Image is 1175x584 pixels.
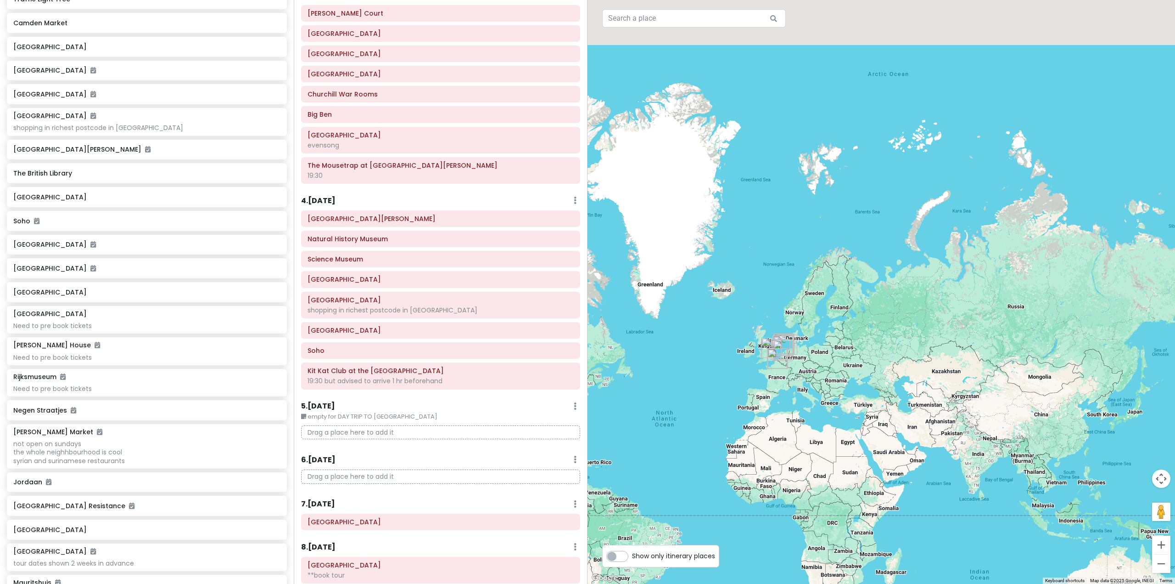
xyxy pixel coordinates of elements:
h6: Big Ben [308,110,574,119]
h6: The British Library [13,169,280,177]
h6: [GEOGRAPHIC_DATA] [13,240,280,249]
i: Added to itinerary [90,113,96,119]
div: Rozenhoedkaai [770,339,790,359]
h6: Natural History Museum [308,235,574,243]
div: Fabienne Chapot [774,334,795,354]
i: Added to itinerary [90,241,96,248]
h6: The Mousetrap at St. Martin's Theatre [308,161,574,170]
span: Map data ©2025 Google, INEGI [1090,578,1154,583]
i: Added to itinerary [71,407,76,414]
div: 19:30 [308,171,574,180]
div: Art Depot Museum Boijmans Van Beuningen [773,336,793,356]
h6: [PERSON_NAME] Market [13,428,102,436]
h6: Somerset House [308,50,574,58]
h6: Soho [308,346,574,355]
h6: Portobello Road Market [308,518,574,526]
i: Added to itinerary [145,146,151,153]
i: Added to itinerary [97,429,102,435]
div: evensong [308,141,574,149]
div: Need to pre book tickets [13,385,280,393]
i: Added to itinerary [90,265,96,272]
div: not open on sundays the whole neighhbourhood is cool syrian and surinamese restaurants [13,440,280,465]
div: Need to pre book tickets [13,322,280,330]
button: Keyboard shortcuts [1045,578,1085,584]
span: Show only itinerary places [632,551,715,561]
div: shopping in richest postcode in [GEOGRAPHIC_DATA] [13,124,280,132]
div: Buckingham Palace [761,338,781,358]
div: 19:30 but advised to arrive 1 hr beforehand [308,377,574,385]
div: Zaandam [774,334,794,354]
i: Added to itinerary [95,342,100,348]
h6: [PERSON_NAME] House [13,341,100,349]
div: tour dates shown 2 weeks in advance [13,559,280,567]
h6: 8 . [DATE] [301,543,336,552]
h6: [GEOGRAPHIC_DATA][PERSON_NAME] [13,145,280,153]
input: Search a place [602,9,786,28]
h6: [GEOGRAPHIC_DATA] [13,310,87,318]
h6: [GEOGRAPHIC_DATA] [13,193,280,201]
h6: [GEOGRAPHIC_DATA] [13,547,96,556]
h6: [GEOGRAPHIC_DATA] [13,288,280,296]
h6: Covent Garden [308,29,574,38]
div: Manneken Pis [773,340,793,361]
p: Drag a place here to add it [301,470,580,484]
i: Added to itinerary [90,91,96,97]
h6: Jordaan [13,478,280,486]
i: Added to itinerary [60,374,66,380]
button: Drag Pegman onto the map to open Street View [1152,503,1170,521]
img: Google [590,572,620,584]
i: Added to itinerary [90,548,96,555]
div: 12 Rue d'Uzès [767,348,788,369]
h6: Goodwin's Court [308,9,574,17]
div: **book tour [308,571,574,579]
h6: Victoria and Albert Museum [308,215,574,223]
i: Added to itinerary [46,479,51,485]
h6: Science Museum [308,255,574,263]
h6: 7 . [DATE] [301,499,335,509]
h6: [GEOGRAPHIC_DATA] [13,66,280,74]
small: empty for DAY TRIP TO [GEOGRAPHIC_DATA] [301,412,580,421]
div: Saint Bavo's Cathedral [771,340,791,360]
h6: Buckingham Palace [308,70,574,78]
div: Paleis Het Loo [777,335,797,355]
h6: Camden Market [13,19,280,27]
h6: 6 . [DATE] [301,455,336,465]
h6: Oxford Street [308,326,574,335]
div: Need to pre book tickets [13,353,280,362]
i: Added to itinerary [34,218,39,224]
h6: Soho [13,217,280,225]
h6: Westminster Abbey [308,131,574,139]
h6: Rijksmuseum [13,373,66,381]
h6: Churchill War Rooms [308,90,574,98]
div: Musée d'Orsay [767,349,788,369]
h6: [GEOGRAPHIC_DATA] [13,112,96,120]
h6: 4 . [DATE] [301,196,336,206]
p: Drag a place here to add it [301,425,580,440]
h6: [GEOGRAPHIC_DATA] [13,526,280,534]
h6: Kit Kat Club at the Playhouse Theatre [308,367,574,375]
a: Click to see this area on Google Maps [590,572,620,584]
a: Terms (opens in new tab) [1159,578,1172,583]
h6: [GEOGRAPHIC_DATA] [13,264,280,272]
div: Royal Delft [773,335,793,356]
div: shopping in richest postcode in [GEOGRAPHIC_DATA] [308,306,574,314]
i: Added to itinerary [129,503,134,509]
h6: Louvre Museum [308,561,574,569]
h6: [GEOGRAPHIC_DATA] [13,90,280,98]
i: Added to itinerary [90,67,96,74]
h6: Regent Street [308,296,574,304]
h6: Hyde Park [308,275,574,283]
div: Haarlem [773,334,794,354]
button: Map camera controls [1152,470,1170,488]
button: Zoom in [1152,536,1170,554]
button: Zoom out [1152,555,1170,573]
div: Palace of Versailles [767,349,787,369]
h6: Negen Straatjes [13,406,280,414]
h6: [GEOGRAPHIC_DATA] [13,43,280,51]
div: Panorama Mesdag [772,335,793,356]
h6: [GEOGRAPHIC_DATA] Resistance [13,502,280,510]
h6: 5 . [DATE] [301,402,335,411]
